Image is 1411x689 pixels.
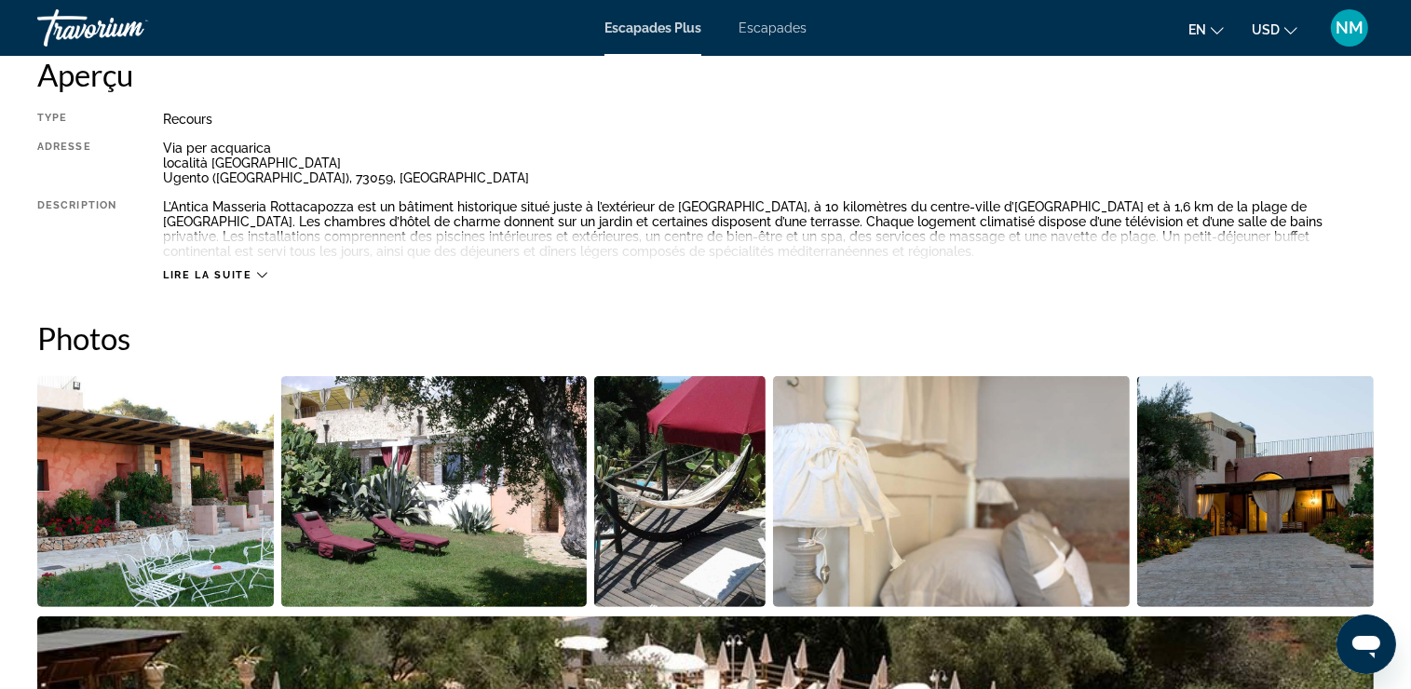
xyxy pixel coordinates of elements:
[773,375,1131,608] button: Ouvrir le curseur d’image en plein écran
[37,4,224,52] a: Travorium
[604,20,701,35] a: Escapades Plus
[1252,22,1280,37] span: USD
[1325,8,1374,47] button: Menu utilisateur
[1188,22,1206,37] span: en
[37,56,1374,93] h2: Aperçu
[1188,16,1224,43] button: Changer la langue
[163,269,251,281] span: Lire la suite
[163,268,266,282] button: Lire la suite
[37,141,116,185] div: Adresse
[1336,19,1364,37] span: NM
[1252,16,1297,43] button: Changer de devise
[37,319,1374,357] h2: Photos
[37,112,116,127] div: Type
[163,141,1374,185] div: Via per acquarica località [GEOGRAPHIC_DATA] Ugento ([GEOGRAPHIC_DATA]), 73059, [GEOGRAPHIC_DATA]
[163,199,1374,259] div: L’Antica Masseria Rottacapozza est un bâtiment historique situé juste à l’extérieur de [GEOGRAPHI...
[594,375,766,608] button: Ouvrir le curseur d’image en plein écran
[1137,375,1374,608] button: Ouvrir le curseur d’image en plein écran
[739,20,807,35] a: Escapades
[1336,615,1396,674] iframe: Bouton de lancement de la fenêtre de messagerie
[281,375,588,608] button: Ouvrir le curseur d’image en plein écran
[37,199,116,259] div: Description
[37,375,274,608] button: Ouvrir le curseur d’image en plein écran
[163,112,1374,127] div: Recours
